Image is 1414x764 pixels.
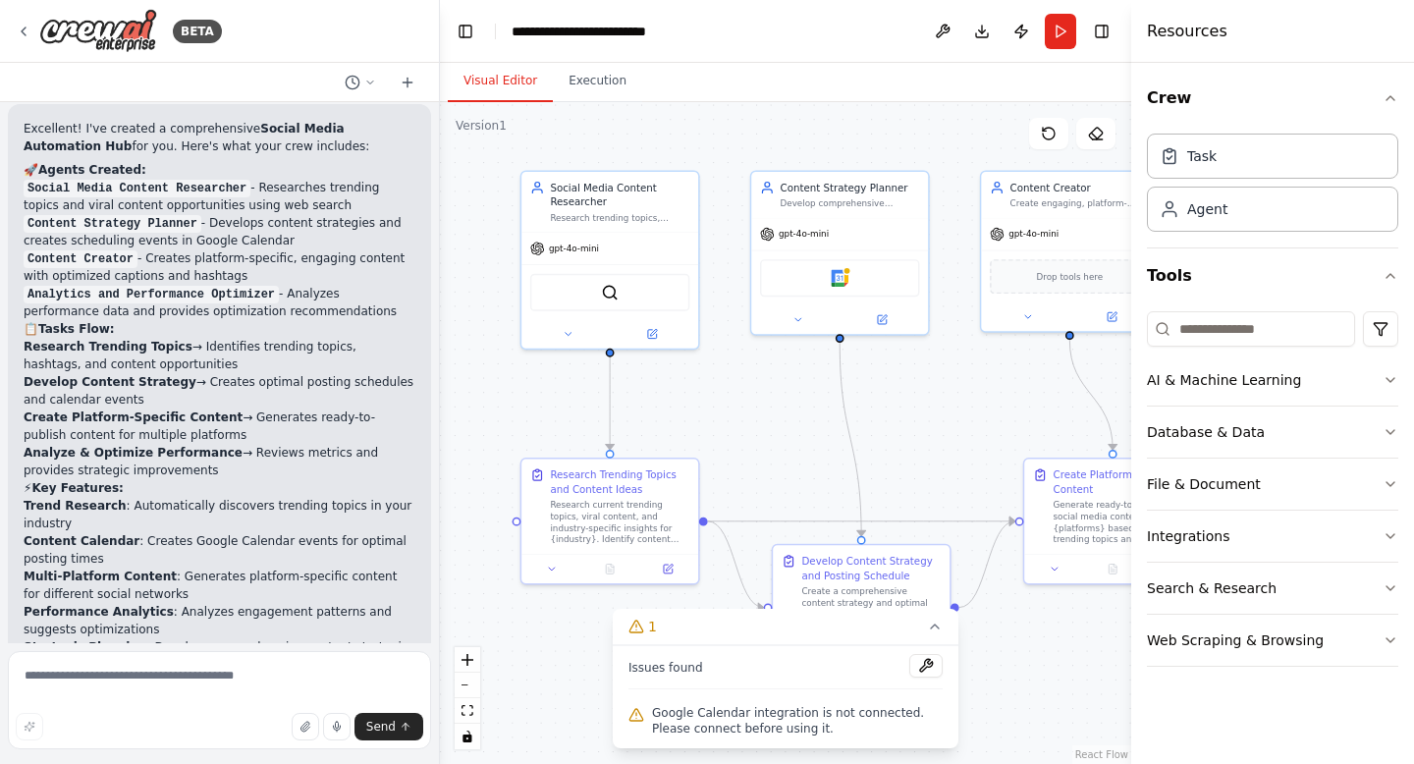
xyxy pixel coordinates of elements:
h2: 🚀 [24,161,415,179]
h2: ⚡ [24,479,415,497]
div: Create Platform-Specific ContentGenerate ready-to-publish social media content for {platforms} ba... [1023,458,1203,584]
strong: Multi-Platform Content [24,570,177,583]
div: File & Document [1147,474,1261,494]
strong: Content Calendar [24,534,139,548]
h4: Resources [1147,20,1227,43]
strong: Key Features: [31,481,123,495]
li: - Analyzes performance data and provides optimization recommendations [24,285,415,320]
button: No output available [1082,561,1143,578]
strong: Strategic Planning [24,640,147,654]
li: - Researches trending topics and viral content opportunities using web search [24,179,415,214]
button: Upload files [292,713,319,740]
strong: Analyze & Optimize Performance [24,446,243,460]
div: Research trending topics, industry insights, and viral content opportunities for {industry} to ge... [550,212,689,224]
img: SerperDevTool [601,284,619,301]
div: Generate ready-to-publish social media content for {platforms} based on the trending topics and c... [1053,499,1192,545]
div: Develop Content Strategy and Posting ScheduleCreate a comprehensive content strategy and optimal ... [772,544,952,671]
strong: Tasks Flow: [38,322,115,336]
button: Tools [1147,248,1398,303]
span: 1 [648,617,657,636]
div: React Flow controls [455,647,480,749]
g: Edge from ec1c5873-e035-4ad5-ac04-4e6f2983d203 to 6d1696ed-c1ec-4cc4-99fd-ffba6ceef929 [708,514,764,614]
li: → Generates ready-to-publish content for multiple platforms [24,409,415,444]
img: Google Calendar [831,269,848,287]
h2: 📋 [24,320,415,338]
li: → Identifies trending topics, hashtags, and content opportunities [24,338,415,373]
span: Drop tools here [1036,269,1103,284]
button: Crew [1147,71,1398,126]
nav: breadcrumb [512,22,702,41]
div: Develop Content Strategy and Posting Schedule [801,554,941,582]
div: Task [1187,146,1217,166]
li: : Generates platform-specific content for different social networks [24,568,415,603]
strong: Research Trending Topics [24,340,192,354]
g: Edge from e5eb3352-73e5-4d83-9100-b6e8d683d545 to 6d1696ed-c1ec-4cc4-99fd-ffba6ceef929 [833,343,869,536]
span: gpt-4o-mini [1008,229,1059,241]
div: Tools [1147,303,1398,682]
button: Switch to previous chat [337,71,384,94]
div: Search & Research [1147,578,1277,598]
div: Develop comprehensive content strategies and posting schedules optimized for maximum engagement a... [780,197,919,209]
button: 1 [613,609,958,645]
div: Research current trending topics, viral content, and industry-specific insights for {industry}. I... [550,499,689,545]
div: AI & Machine Learning [1147,370,1301,390]
button: Open in side panel [842,311,923,329]
li: → Creates optimal posting schedules and calendar events [24,373,415,409]
div: Social Media Content Researcher [550,181,689,209]
button: Click to speak your automation idea [323,713,351,740]
img: Logo [39,9,157,53]
div: Research Trending Topics and Content IdeasResearch current trending topics, viral content, and in... [520,458,700,584]
span: gpt-4o-mini [549,243,599,254]
button: Visual Editor [448,61,553,102]
g: Edge from ec1c5873-e035-4ad5-ac04-4e6f2983d203 to f0de4888-b03d-452b-b7ee-f8660c0652d9 [708,514,1015,528]
button: Improve this prompt [16,713,43,740]
span: gpt-4o-mini [779,229,829,241]
span: Google Calendar integration is not connected. Please connect before using it. [652,705,943,737]
div: Create Platform-Specific Content [1053,467,1192,496]
div: Content CreatorCreate engaging, platform-specific social media content including captions, hashta... [980,170,1160,332]
div: Research Trending Topics and Content Ideas [550,467,689,496]
button: Send [354,713,423,740]
li: : Creates Google Calendar events for optimal posting times [24,532,415,568]
div: Content Creator [1010,181,1150,195]
span: Issues found [628,660,703,676]
button: Open in side panel [1071,308,1153,326]
button: No output available [579,561,640,578]
div: Content Strategy PlannerDevelop comprehensive content strategies and posting schedules optimized ... [750,170,930,335]
div: BETA [173,20,222,43]
button: Integrations [1147,511,1398,562]
li: : Analyzes engagement patterns and suggests optimizations [24,603,415,638]
button: AI & Machine Learning [1147,355,1398,406]
button: File & Document [1147,459,1398,510]
strong: Create Platform-Specific Content [24,410,243,424]
div: Web Scraping & Browsing [1147,630,1324,650]
div: Crew [1147,126,1398,247]
g: Edge from 6d1696ed-c1ec-4cc4-99fd-ffba6ceef929 to f0de4888-b03d-452b-b7ee-f8660c0652d9 [959,514,1015,614]
strong: Develop Content Strategy [24,375,196,389]
button: Open in side panel [612,325,693,343]
g: Edge from eedae5ce-7295-4783-9820-935927ae7c6d to ec1c5873-e035-4ad5-ac04-4e6f2983d203 [603,357,618,450]
div: Content Strategy Planner [780,181,919,195]
code: Content Creator [24,250,137,268]
strong: Agents Created: [38,163,146,177]
li: → Reviews metrics and provides strategic improvements [24,444,415,479]
code: Analytics and Performance Optimizer [24,286,279,303]
div: Create engaging, platform-specific social media content including captions, hashtags, and post fo... [1010,197,1150,209]
button: Web Scraping & Browsing [1147,615,1398,666]
button: Open in side panel [643,561,692,578]
button: Search & Research [1147,563,1398,614]
li: - Develops content strategies and creates scheduling events in Google Calendar [24,214,415,249]
button: zoom out [455,673,480,698]
div: Version 1 [456,118,507,134]
a: React Flow attribution [1075,749,1128,760]
div: Social Media Content ResearcherResearch trending topics, industry insights, and viral content opp... [520,170,700,350]
button: fit view [455,698,480,724]
div: Agent [1187,199,1227,219]
span: Send [366,719,396,735]
div: Database & Data [1147,422,1265,442]
code: Content Strategy Planner [24,215,201,233]
li: : Develops comprehensive content strategies based on data [24,638,415,674]
button: Start a new chat [392,71,423,94]
strong: Trend Research [24,499,127,513]
div: Create a comprehensive content strategy and optimal posting schedule for {platforms} based on the... [801,585,941,631]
